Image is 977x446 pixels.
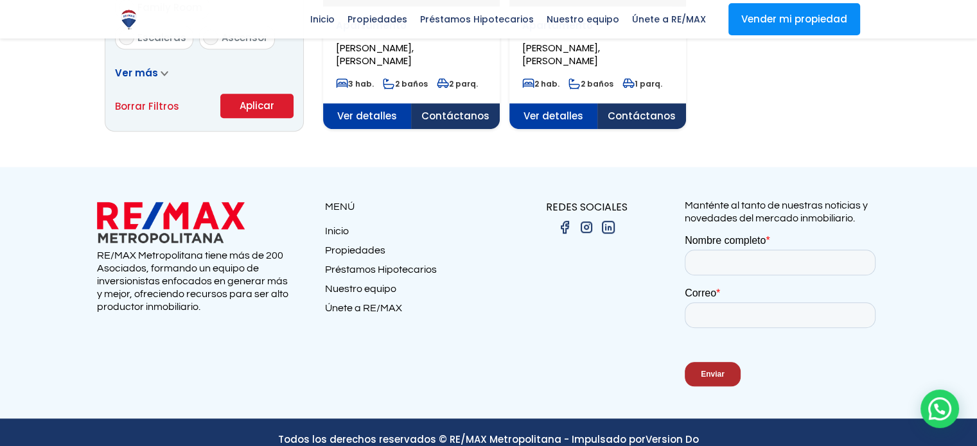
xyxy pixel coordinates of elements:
[97,249,293,313] p: RE/MAX Metropolitana tiene más de 200 Asociados, formando un equipo de inversionistas enfocados e...
[646,433,699,446] a: Version Do
[325,282,489,302] a: Nuestro equipo
[325,302,489,321] a: Únete a RE/MAX
[115,98,179,114] a: Borrar Filtros
[685,234,881,409] iframe: Form 1
[325,199,489,215] p: MENÚ
[97,199,245,246] img: remax metropolitana logo
[489,199,685,215] p: REDES SOCIALES
[414,10,540,29] span: Préstamos Hipotecarios
[597,103,686,129] span: Contáctanos
[325,244,489,263] a: Propiedades
[685,199,881,225] p: Manténte al tanto de nuestras noticias y novedades del mercado inmobiliario.
[540,10,626,29] span: Nuestro equipo
[568,78,613,89] span: 2 baños
[579,219,594,235] img: instagram.png
[336,41,414,67] span: [PERSON_NAME], [PERSON_NAME]
[115,66,168,80] a: Ver más
[437,78,478,89] span: 2 parq.
[601,219,616,235] img: linkedin.png
[325,263,489,282] a: Préstamos Hipotecarios
[626,10,712,29] span: Únete a RE/MAX
[336,78,374,89] span: 3 hab.
[622,78,662,89] span: 1 parq.
[323,103,412,129] span: Ver detalles
[411,103,500,129] span: Contáctanos
[341,10,414,29] span: Propiedades
[118,8,140,31] img: Logo de REMAX
[115,66,158,80] span: Ver más
[304,10,341,29] span: Inicio
[522,41,600,67] span: [PERSON_NAME], [PERSON_NAME]
[509,103,598,129] span: Ver detalles
[728,3,860,35] a: Vender mi propiedad
[557,219,572,235] img: facebook.png
[522,78,559,89] span: 2 hab.
[220,94,294,118] button: Aplicar
[383,78,428,89] span: 2 baños
[325,225,489,244] a: Inicio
